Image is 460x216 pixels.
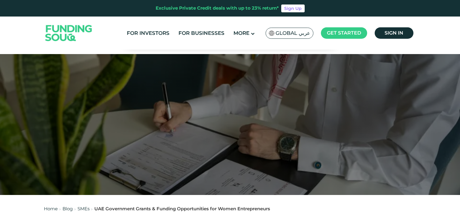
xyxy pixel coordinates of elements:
[233,30,249,36] span: More
[44,206,58,211] a: Home
[156,5,279,12] div: Exclusive Private Credit deals with up to 23% return*
[125,28,171,38] a: For Investors
[78,206,90,211] a: SMEs
[327,30,361,36] span: Get started
[94,205,270,212] div: UAE Government Grants & Funding Opportunities for Women Entrepreneurs
[269,31,274,36] img: SA Flag
[39,18,98,48] img: Logo
[281,5,305,12] a: Sign Up
[177,28,226,38] a: For Businesses
[276,30,310,37] span: Global عربي
[385,30,403,36] span: Sign in
[375,27,413,39] a: Sign in
[62,206,73,211] a: Blog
